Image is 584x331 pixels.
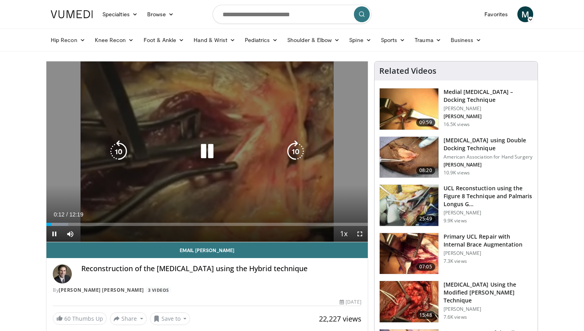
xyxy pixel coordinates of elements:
[213,5,371,24] input: Search topics, interventions
[444,136,533,152] h3: [MEDICAL_DATA] using Double Docking Technique
[53,287,361,294] div: By
[110,312,147,325] button: Share
[189,32,240,48] a: Hand & Wrist
[69,211,83,218] span: 12:19
[379,233,533,275] a: 07:05 Primary UCL Repair with Internal Brace Augmentation [PERSON_NAME] 7.3K views
[379,136,533,178] a: 08:20 [MEDICAL_DATA] using Double Docking Technique American Association for Hand Surgery [PERSON...
[53,264,72,283] img: Avatar
[444,210,533,216] p: [PERSON_NAME]
[380,185,438,226] img: Dugas_UCL_3.png.150x105_q85_crop-smart_upscale.jpg
[444,306,533,312] p: [PERSON_NAME]
[139,32,189,48] a: Foot & Ankle
[380,88,438,130] img: 325571_0000_1.png.150x105_q85_crop-smart_upscale.jpg
[46,61,368,242] video-js: Video Player
[444,314,467,320] p: 7.6K views
[416,119,435,126] span: 09:59
[517,6,533,22] a: M
[444,105,533,112] p: [PERSON_NAME]
[98,6,142,22] a: Specialties
[46,226,62,242] button: Pause
[54,211,64,218] span: 0:12
[444,154,533,160] p: American Association for Hand Surgery
[336,226,352,242] button: Playback Rate
[410,32,446,48] a: Trauma
[480,6,513,22] a: Favorites
[444,218,467,224] p: 9.9K views
[142,6,179,22] a: Browse
[380,137,438,178] img: Surgical_Reconstruction_Ulnar_Collateral_Ligament___100005038_3.jpg.150x105_q85_crop-smart_upscal...
[240,32,282,48] a: Pediatrics
[444,162,533,168] p: [PERSON_NAME]
[444,281,533,304] h3: [MEDICAL_DATA] Using the Modified [PERSON_NAME] Technique
[53,312,107,325] a: 60 Thumbs Up
[46,223,368,226] div: Progress Bar
[416,311,435,319] span: 15:48
[416,166,435,174] span: 08:20
[379,66,436,76] h4: Related Videos
[444,184,533,208] h3: UCL Reconstuction using the Figure 8 Technique and Palmaris Longus G…
[66,211,68,218] span: /
[444,121,470,128] p: 16.5K views
[380,281,438,322] img: cc0503f3-7455-4ebe-8d40-9ba74b758eb9.png.150x105_q85_crop-smart_upscale.jpg
[46,242,368,258] a: Email [PERSON_NAME]
[444,170,470,176] p: 10.9K views
[444,233,533,249] h3: Primary UCL Repair with Internal Brace Augmentation
[379,184,533,226] a: 25:49 UCL Reconstuction using the Figure 8 Technique and Palmaris Longus G… [PERSON_NAME] 9.9K views
[90,32,139,48] a: Knee Recon
[444,88,533,104] h3: Medial [MEDICAL_DATA] – Docking Technique
[340,298,361,306] div: [DATE]
[51,10,93,18] img: VuMedi Logo
[444,113,533,120] p: [PERSON_NAME]
[376,32,410,48] a: Sports
[352,226,368,242] button: Fullscreen
[379,281,533,323] a: 15:48 [MEDICAL_DATA] Using the Modified [PERSON_NAME] Technique [PERSON_NAME] 7.6K views
[150,312,190,325] button: Save to
[145,287,171,293] a: 3 Videos
[59,287,144,293] a: [PERSON_NAME] [PERSON_NAME]
[282,32,344,48] a: Shoulder & Elbow
[416,215,435,223] span: 25:49
[416,263,435,271] span: 07:05
[62,226,78,242] button: Mute
[446,32,486,48] a: Business
[319,314,361,323] span: 22,227 views
[81,264,361,273] h4: Reconstruction of the [MEDICAL_DATA] using the Hybrid technique
[444,258,467,264] p: 7.3K views
[46,32,90,48] a: Hip Recon
[444,250,533,256] p: [PERSON_NAME]
[64,315,71,322] span: 60
[380,233,438,274] img: 594f81bd-863a-463e-a92b-083c1a68eb22.150x105_q85_crop-smart_upscale.jpg
[344,32,376,48] a: Spine
[379,88,533,130] a: 09:59 Medial [MEDICAL_DATA] – Docking Technique [PERSON_NAME] [PERSON_NAME] 16.5K views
